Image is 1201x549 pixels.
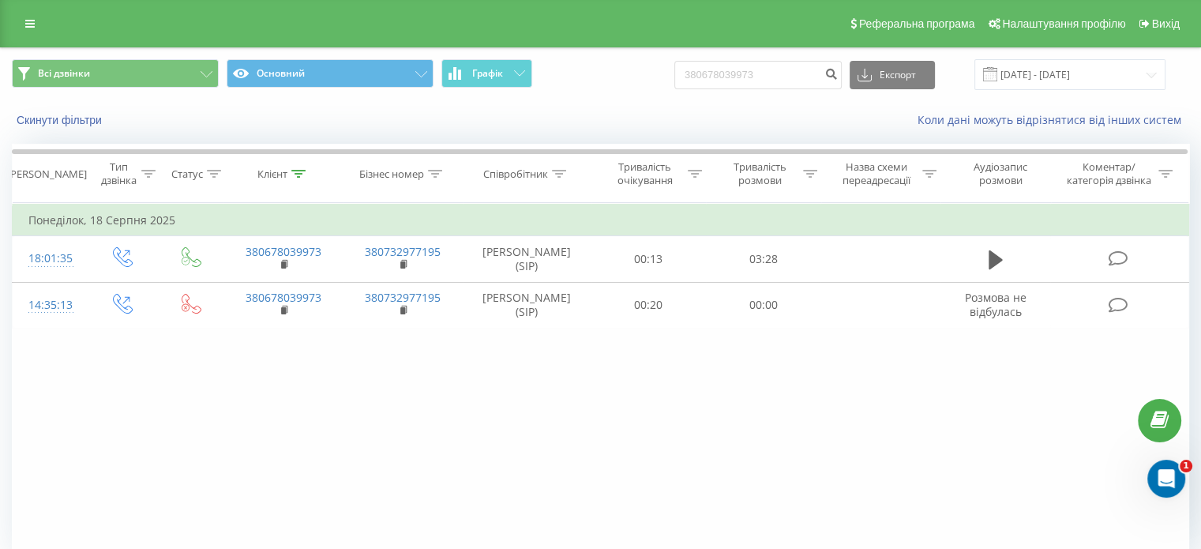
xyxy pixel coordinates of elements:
[441,59,532,88] button: Графік
[13,205,1189,236] td: Понеділок, 18 Серпня 2025
[1147,460,1185,498] iframe: Intercom live chat
[12,113,110,127] button: Скинути фільтри
[720,160,799,187] div: Тривалість розмови
[38,67,90,80] span: Всі дзвінки
[674,61,842,89] input: Пошук за номером
[1002,17,1125,30] span: Налаштування профілю
[257,167,287,181] div: Клієнт
[955,160,1047,187] div: Аудіозапис розмови
[965,290,1026,319] span: Розмова не відбулась
[227,59,433,88] button: Основний
[1152,17,1180,30] span: Вихід
[28,243,70,274] div: 18:01:35
[12,59,219,88] button: Всі дзвінки
[463,236,591,282] td: [PERSON_NAME] (SIP)
[850,61,935,89] button: Експорт
[1180,460,1192,472] span: 1
[171,167,203,181] div: Статус
[246,290,321,305] a: 380678039973
[365,290,441,305] a: 380732977195
[359,167,424,181] div: Бізнес номер
[246,244,321,259] a: 380678039973
[7,167,87,181] div: [PERSON_NAME]
[483,167,548,181] div: Співробітник
[706,236,820,282] td: 03:28
[365,244,441,259] a: 380732977195
[463,282,591,328] td: [PERSON_NAME] (SIP)
[1062,160,1154,187] div: Коментар/категорія дзвінка
[859,17,975,30] span: Реферальна програма
[591,236,706,282] td: 00:13
[28,290,70,321] div: 14:35:13
[591,282,706,328] td: 00:20
[835,160,918,187] div: Назва схеми переадресації
[606,160,685,187] div: Тривалість очікування
[918,112,1189,127] a: Коли дані можуть відрізнятися вiд інших систем
[472,68,503,79] span: Графік
[706,282,820,328] td: 00:00
[99,160,137,187] div: Тип дзвінка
